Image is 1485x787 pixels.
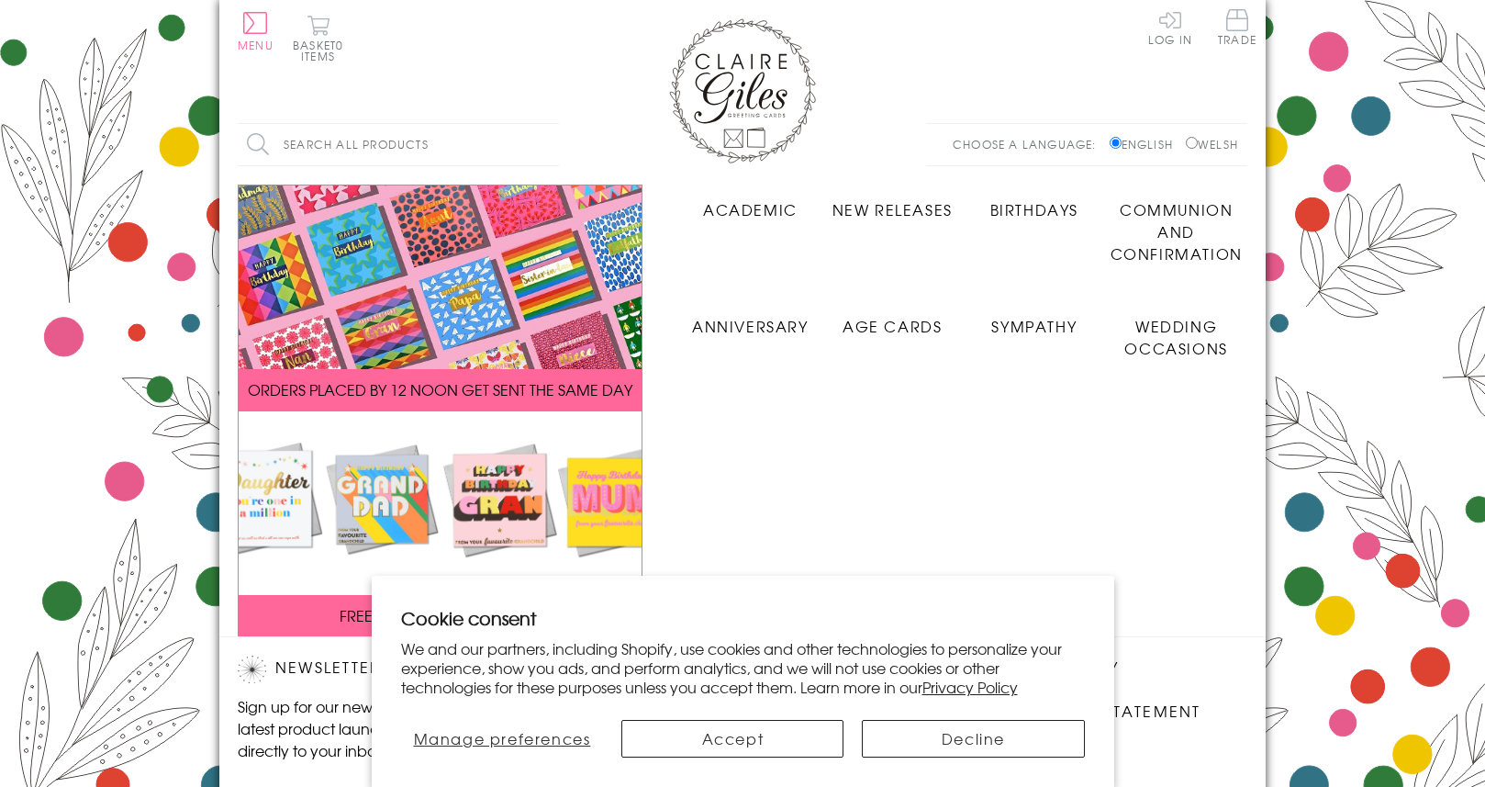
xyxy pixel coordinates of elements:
a: Wedding Occasions [1105,301,1247,359]
label: English [1110,136,1182,152]
button: Accept [621,720,843,758]
button: Manage preferences [400,720,603,758]
span: Anniversary [692,315,809,337]
a: Communion and Confirmation [1105,185,1247,264]
span: Academic [703,198,798,220]
p: We and our partners, including Shopify, use cookies and other technologies to personalize your ex... [401,639,1085,696]
a: Trade [1218,9,1256,49]
span: Birthdays [990,198,1078,220]
a: Log In [1148,9,1192,45]
span: Communion and Confirmation [1111,198,1243,264]
span: 0 items [301,37,343,64]
label: Welsh [1186,136,1238,152]
a: Anniversary [679,301,821,337]
button: Basket0 items [293,15,343,62]
button: Menu [238,12,274,51]
a: Sympathy [964,301,1106,337]
h2: Cookie consent [401,605,1085,631]
a: Academic [679,185,821,220]
a: New Releases [821,185,964,220]
span: Menu [238,37,274,53]
input: Welsh [1186,137,1198,149]
span: FREE P&P ON ALL UK ORDERS [340,604,542,626]
p: Choose a language: [953,136,1106,152]
span: ORDERS PLACED BY 12 NOON GET SENT THE SAME DAY [248,378,632,400]
p: Sign up for our newsletter to receive the latest product launches, news and offers directly to yo... [238,695,550,761]
input: English [1110,137,1122,149]
span: Age Cards [843,315,942,337]
span: Manage preferences [414,727,591,749]
span: Wedding Occasions [1124,315,1227,359]
input: Search [541,124,559,165]
span: Sympathy [991,315,1077,337]
img: Claire Giles Greetings Cards [669,18,816,163]
a: Privacy Policy [922,676,1018,698]
span: New Releases [832,198,953,220]
input: Search all products [238,124,559,165]
h2: Newsletter [238,656,550,683]
a: Birthdays [964,185,1106,220]
button: Decline [862,720,1084,758]
span: Trade [1218,9,1256,45]
a: Age Cards [821,301,964,337]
